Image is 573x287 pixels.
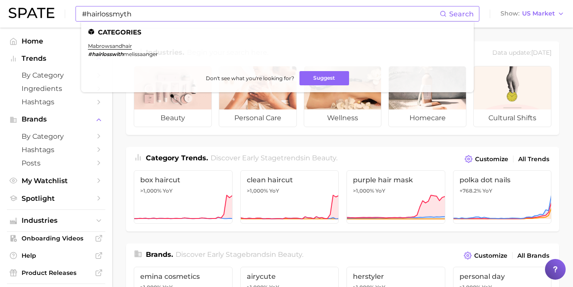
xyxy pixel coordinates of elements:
span: by Category [22,71,91,79]
a: beauty [134,66,212,127]
span: >1,000% [140,187,161,194]
span: Product Releases [22,269,91,277]
span: YoY [482,187,492,194]
span: Industries [22,217,91,225]
div: Data update: [DATE] [492,47,551,59]
span: beauty [278,250,302,259]
span: purple hair mask [353,176,439,184]
span: Trends [22,55,91,62]
a: purple hair mask>1,000% YoY [346,170,445,224]
a: cultural shifts [473,66,551,127]
span: beauty [312,154,336,162]
span: polka dot nails [460,176,545,184]
span: Ingredients [22,84,91,93]
a: by Category [7,69,105,82]
span: Don't see what you're looking for? [206,75,294,81]
span: >1,000% [353,187,374,194]
span: YoY [269,187,279,194]
span: Hashtags [22,98,91,106]
button: Customize [462,250,510,262]
span: Customize [474,252,507,259]
a: All Brands [515,250,551,262]
span: emina cosmetics [140,272,226,281]
a: clean haircut>1,000% YoY [240,170,339,224]
li: Categories [88,28,467,36]
a: Spotlight [7,192,105,205]
a: Product Releases [7,266,105,279]
span: melissaanger [123,51,158,57]
span: >1,000% [247,187,268,194]
a: Home [7,34,105,48]
a: box haircut>1,000% YoY [134,170,233,224]
span: Discover Early Stage brands in . [176,250,303,259]
span: All Brands [517,252,549,259]
span: personal day [460,272,545,281]
span: My Watchlist [22,177,91,185]
span: Posts [22,159,91,167]
a: polka dot nails+768.2% YoY [453,170,552,224]
span: herstyler [353,272,439,281]
button: ShowUS Market [498,8,567,19]
span: Search [449,10,474,18]
img: SPATE [9,8,54,18]
span: YoY [375,187,385,194]
span: airycute [247,272,333,281]
button: Industries [7,214,105,227]
span: clean haircut [247,176,333,184]
span: Category Trends . [146,154,208,162]
em: #hairlosswith [88,51,123,57]
a: Help [7,249,105,262]
span: Show [501,11,519,16]
button: Brands [7,113,105,126]
span: YoY [163,187,173,194]
a: wellness [304,66,382,127]
span: US Market [522,11,555,16]
a: Ingredients [7,82,105,95]
span: homecare [389,109,466,127]
span: Hashtags [22,146,91,154]
a: mabrowsandhair [88,43,132,49]
span: Discover Early Stage trends in . [211,154,337,162]
span: box haircut [140,176,226,184]
span: personal care [219,109,296,127]
span: Brands . [146,250,173,259]
button: Trends [7,52,105,65]
a: personal care [219,66,297,127]
span: Brands [22,115,91,123]
a: Posts [7,156,105,170]
a: homecare [388,66,466,127]
span: +768.2% [460,187,481,194]
a: by Category [7,130,105,143]
span: Onboarding Videos [22,234,91,242]
span: beauty [134,109,211,127]
a: Onboarding Videos [7,232,105,245]
span: cultural shifts [474,109,551,127]
button: Suggest [299,71,349,85]
a: My Watchlist [7,174,105,187]
button: Customize [463,153,510,165]
span: All Trends [518,156,549,163]
a: Hashtags [7,143,105,156]
a: All Trends [516,153,551,165]
span: Help [22,252,91,259]
span: Customize [475,156,508,163]
a: Hashtags [7,95,105,109]
span: Spotlight [22,194,91,203]
input: Search here for a brand, industry, or ingredient [81,6,440,21]
span: wellness [304,109,381,127]
span: Home [22,37,91,45]
span: by Category [22,132,91,140]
